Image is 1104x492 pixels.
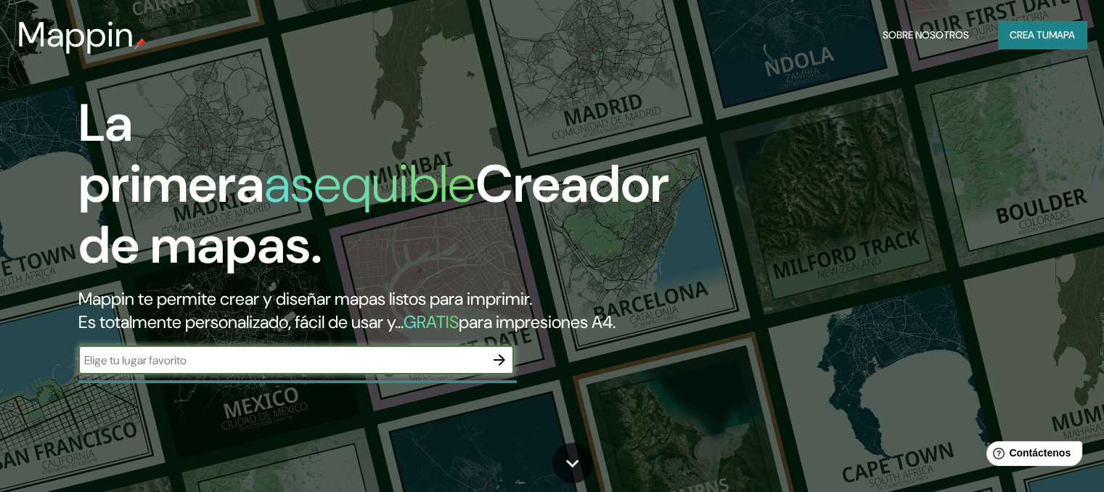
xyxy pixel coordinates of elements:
[78,89,264,218] font: La primera
[998,21,1087,49] button: Crea tumapa
[264,150,475,218] font: asequible
[134,38,146,49] img: pin de mapeo
[78,311,404,333] font: Es totalmente personalizado, fácil de usar y...
[883,28,969,41] font: Sobre nosotros
[17,12,134,57] font: Mappin
[78,352,485,369] input: Elige tu lugar favorito
[78,150,669,279] font: Creador de mapas.
[404,311,459,333] font: GRATIS
[877,21,975,49] button: Sobre nosotros
[1010,28,1049,41] font: Crea tu
[459,311,616,333] font: para impresiones A4.
[1049,28,1075,41] font: mapa
[975,435,1088,476] iframe: Lanzador de widgets de ayuda
[78,287,532,310] font: Mappin te permite crear y diseñar mapas listos para imprimir.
